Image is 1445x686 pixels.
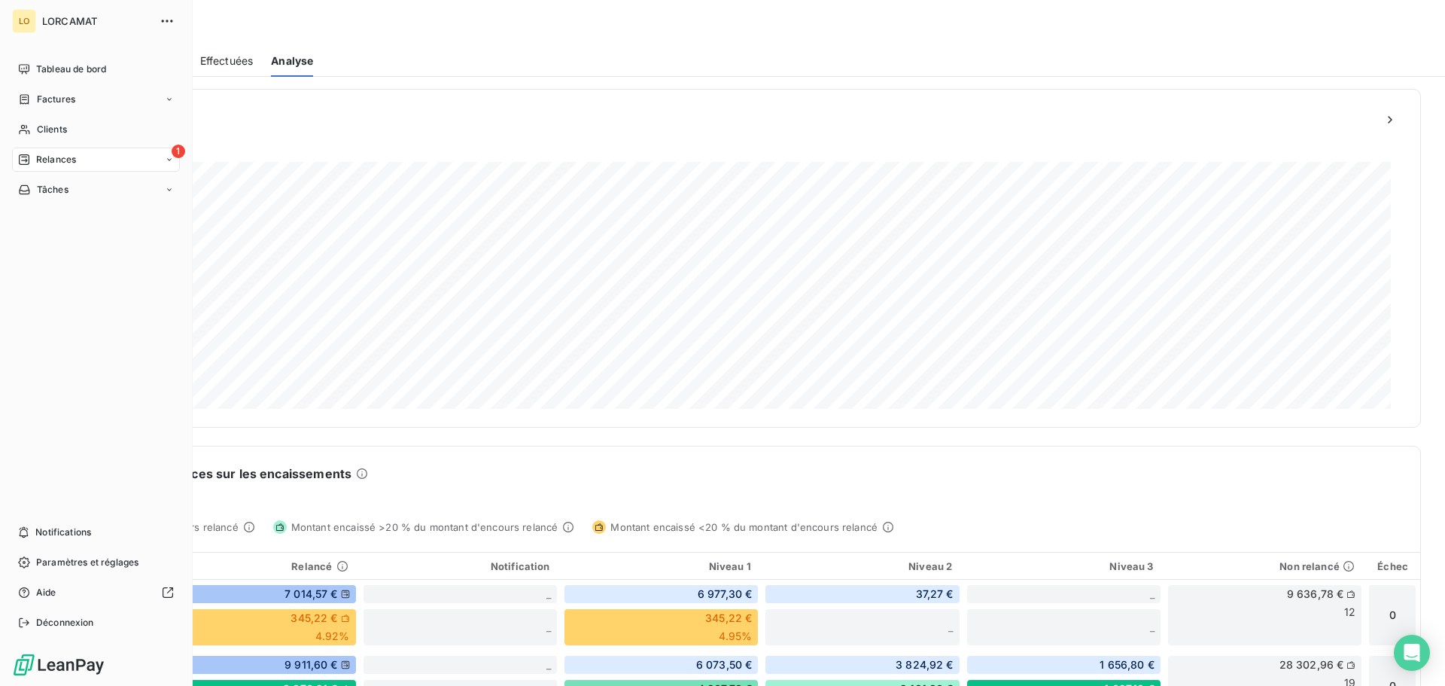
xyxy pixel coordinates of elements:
span: Montant encaissé >20 % du montant d'encours relancé [291,521,558,533]
span: 4.95% [719,629,753,644]
span: Déconnexion [36,616,94,630]
span: 37,27 € [916,587,954,602]
span: 345,22 € [705,611,752,626]
img: Logo LeanPay [12,653,105,677]
span: Montant encaissé <20 % du montant d'encours relancé [610,521,878,533]
span: Niveau 3 [1109,560,1153,572]
span: 9 911,60 € [284,657,338,672]
span: _ [546,587,551,600]
span: 3 824,92 € [896,657,954,672]
span: Niveau 2 [908,560,952,572]
span: Notifications [35,526,91,539]
span: LORCAMAT [42,15,151,27]
span: 6 977,30 € [698,587,753,602]
span: _ [1150,620,1154,633]
span: _ [948,620,953,633]
span: 4.92% [315,629,350,644]
span: 6 073,50 € [696,657,753,672]
span: Aide [36,586,56,599]
span: 1 656,80 € [1100,657,1154,672]
div: Non relancé [1173,560,1355,572]
div: Relancé [167,560,348,572]
div: Échec [1374,560,1411,572]
span: Relances [36,153,76,166]
span: Clients [37,123,67,136]
span: 28 302,96 € [1279,657,1344,672]
span: 345,22 € [291,611,337,626]
span: Notification [491,560,550,572]
span: _ [1150,587,1154,600]
div: 0 [1368,584,1416,646]
span: Analyse [271,53,313,69]
h6: Impact des relances sur les encaissements [91,465,351,483]
span: Effectuées [200,53,254,69]
span: 12 [1344,605,1355,620]
span: Tâches [37,183,68,197]
span: Niveau 1 [709,560,751,572]
span: Paramètres et réglages [36,556,138,569]
div: Open Intercom Messenger [1394,635,1430,671]
span: _ [546,620,551,633]
span: Tableau de bord [36,63,106,76]
span: 1 [172,145,185,158]
span: _ [546,658,551,671]
div: LO [12,9,36,33]
span: Factures [37,93,75,106]
a: Aide [12,581,180,605]
span: 9 636,78 € [1287,587,1344,602]
span: 7 014,57 € [284,587,338,602]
